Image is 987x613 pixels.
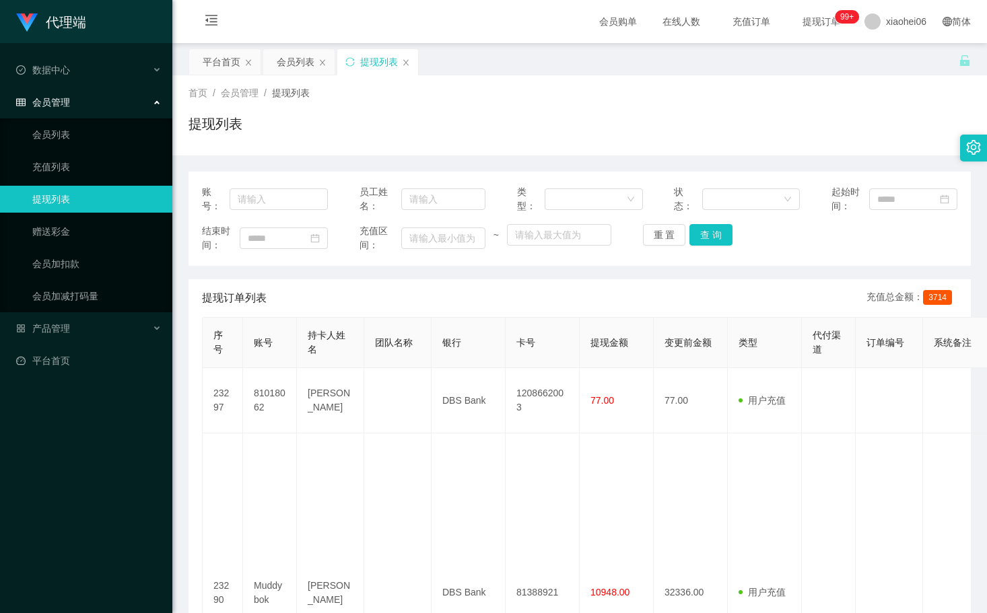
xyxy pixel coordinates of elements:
span: 员工姓名： [360,185,401,213]
span: 提现列表 [272,87,310,98]
a: 会员加减打码量 [32,283,162,310]
i: 图标: calendar [940,194,949,204]
span: 代付渠道 [813,330,841,355]
span: 起始时间： [831,185,869,213]
i: 图标: unlock [959,55,971,67]
div: 会员列表 [277,49,314,75]
input: 请输入 [230,188,328,210]
span: 团队名称 [375,337,413,348]
span: 充值订单 [726,17,777,26]
i: 图标: calendar [310,233,320,243]
a: 代理端 [16,16,86,27]
span: 提现订单 [796,17,847,26]
i: 图标: menu-fold [189,1,234,44]
span: 在线人数 [656,17,707,26]
span: 序号 [213,330,223,355]
span: 充值区间： [360,224,401,252]
span: 首页 [189,87,207,98]
td: 23297 [203,368,243,433]
i: 图标: close [402,59,410,67]
span: 结束时间： [202,224,240,252]
span: / [264,87,267,98]
td: DBS Bank [432,368,506,433]
span: 77.00 [590,395,614,406]
span: ~ [485,228,507,242]
td: [PERSON_NAME] [297,368,364,433]
div: 提现列表 [360,49,398,75]
a: 会员列表 [32,121,162,148]
span: 系统备注 [934,337,972,348]
input: 请输入最小值为 [401,227,485,249]
span: 账号 [254,337,273,348]
div: 平台首页 [203,49,240,75]
i: 图标: close [318,59,327,67]
td: 77.00 [654,368,728,433]
span: 用户充值 [739,395,786,406]
a: 提现列表 [32,186,162,213]
span: 变更前金额 [665,337,712,348]
a: 会员加扣款 [32,250,162,277]
span: 银行 [442,337,461,348]
span: 订单编号 [866,337,904,348]
span: 账号： [202,185,230,213]
input: 请输入最大值为 [507,224,611,246]
span: 数据中心 [16,65,70,75]
i: 图标: down [784,195,792,205]
h1: 代理端 [46,1,86,44]
input: 请输入 [401,188,485,210]
button: 查 询 [689,224,733,246]
span: 3714 [923,290,952,305]
td: 1208662003 [506,368,580,433]
span: 持卡人姓名 [308,330,345,355]
span: 产品管理 [16,323,70,334]
a: 充值列表 [32,153,162,180]
i: 图标: sync [345,57,355,67]
i: 图标: appstore-o [16,324,26,333]
i: 图标: down [627,195,635,205]
h1: 提现列表 [189,114,242,134]
span: 类型： [517,185,545,213]
span: 提现订单列表 [202,290,267,306]
span: 类型 [739,337,757,348]
button: 重 置 [643,224,686,246]
span: 会员管理 [221,87,259,98]
i: 图标: table [16,98,26,107]
span: 10948.00 [590,587,629,598]
i: 图标: close [244,59,252,67]
span: / [213,87,215,98]
a: 图标: dashboard平台首页 [16,347,162,374]
span: 提现金额 [590,337,628,348]
i: 图标: global [943,17,952,26]
sup: 1197 [835,10,859,24]
span: 用户充值 [739,587,786,598]
i: 图标: setting [966,140,981,155]
a: 赠送彩金 [32,218,162,245]
span: 卡号 [516,337,535,348]
td: 81018062 [243,368,297,433]
img: logo.9652507e.png [16,13,38,32]
div: 充值总金额： [866,290,957,306]
i: 图标: check-circle-o [16,65,26,75]
span: 会员管理 [16,97,70,108]
span: 状态： [674,185,702,213]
